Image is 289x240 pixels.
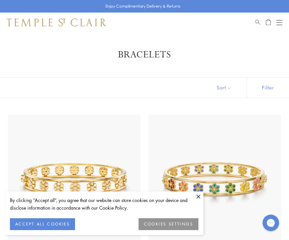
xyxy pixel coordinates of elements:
button: Open navigation [276,18,282,26]
button: ACCEPT ALL COOKIES [10,218,75,230]
p: Enjoy Complimentary Delivery & Returns [105,3,181,10]
img: Temple St. Clair [7,18,106,26]
button: Show sort by [202,78,247,98]
iframe: Gorgias live chat messenger [259,212,282,233]
div: By clicking “Accept all”, you agree that our website can store cookies on your device and disclos... [10,196,198,212]
button: COOKIES SETTINGS [139,218,198,230]
a: Open Shopping Bag [266,18,271,26]
h1: Bracelets [17,49,272,61]
a: Search [255,18,260,26]
button: Show filters [247,78,289,98]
